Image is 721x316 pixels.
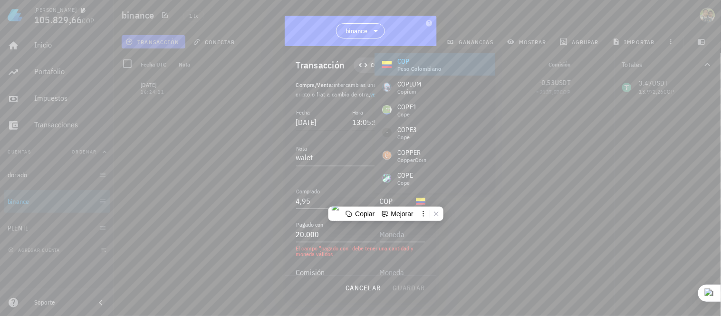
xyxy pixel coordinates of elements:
[370,91,390,98] a: ver más
[352,109,363,116] label: Hora
[296,145,307,152] label: Nota
[397,134,417,140] div: Cope
[397,102,417,112] div: COPE1
[382,128,392,137] div: COPE3-icon
[380,193,414,209] input: Moneda
[380,265,423,280] input: Moneda
[416,196,425,206] div: COP-icon
[397,66,441,72] div: peso colombiano
[382,82,392,92] div: COPIUM-icon
[397,112,417,117] div: Cope
[397,171,413,180] div: COPE
[296,109,310,116] label: Fecha
[296,221,323,228] label: Pagado con
[380,227,423,242] input: Moneda
[296,188,320,195] label: Comprado
[397,89,422,95] div: Copium
[296,81,332,88] span: Compra/Venta
[371,60,412,70] span: Compra/Venta
[382,59,392,69] div: COP-icon
[345,284,381,292] span: cancelar
[397,57,441,66] div: COP
[382,151,392,160] div: COPPER-icon
[397,180,413,186] div: Cope
[296,57,345,73] div: Transacción
[346,26,368,36] span: binance
[296,80,425,99] p: :
[382,105,392,115] div: COPE1-icon
[296,81,417,98] span: intercambias una moneda, ya sea cripto o fiat a cambio de otra, .
[296,246,425,257] div: El campo "pagado con" debe tener una cantidad y moneda válidos
[382,173,392,183] div: COPE-icon
[397,157,426,163] div: CopperCoin
[397,79,422,89] div: COPIUM
[341,279,385,297] button: cancelar
[397,125,417,134] div: COPE3
[397,148,426,157] div: COPPER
